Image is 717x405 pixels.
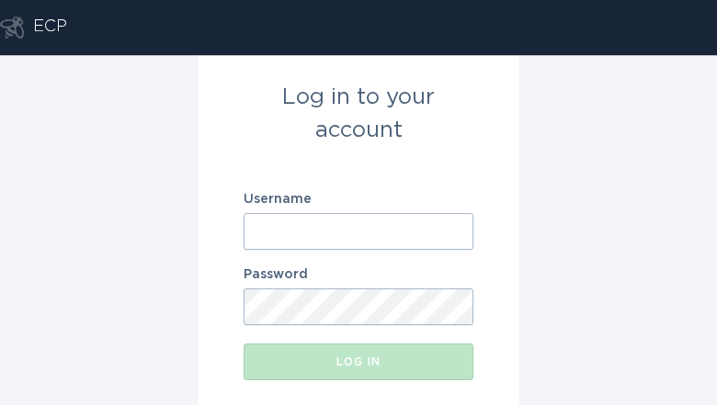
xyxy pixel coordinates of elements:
div: ECP [33,17,67,39]
label: Username [244,193,473,206]
button: Log in [244,343,473,380]
div: Log in [253,356,464,367]
label: Password [244,268,473,281]
div: Log in to your account [244,81,473,147]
